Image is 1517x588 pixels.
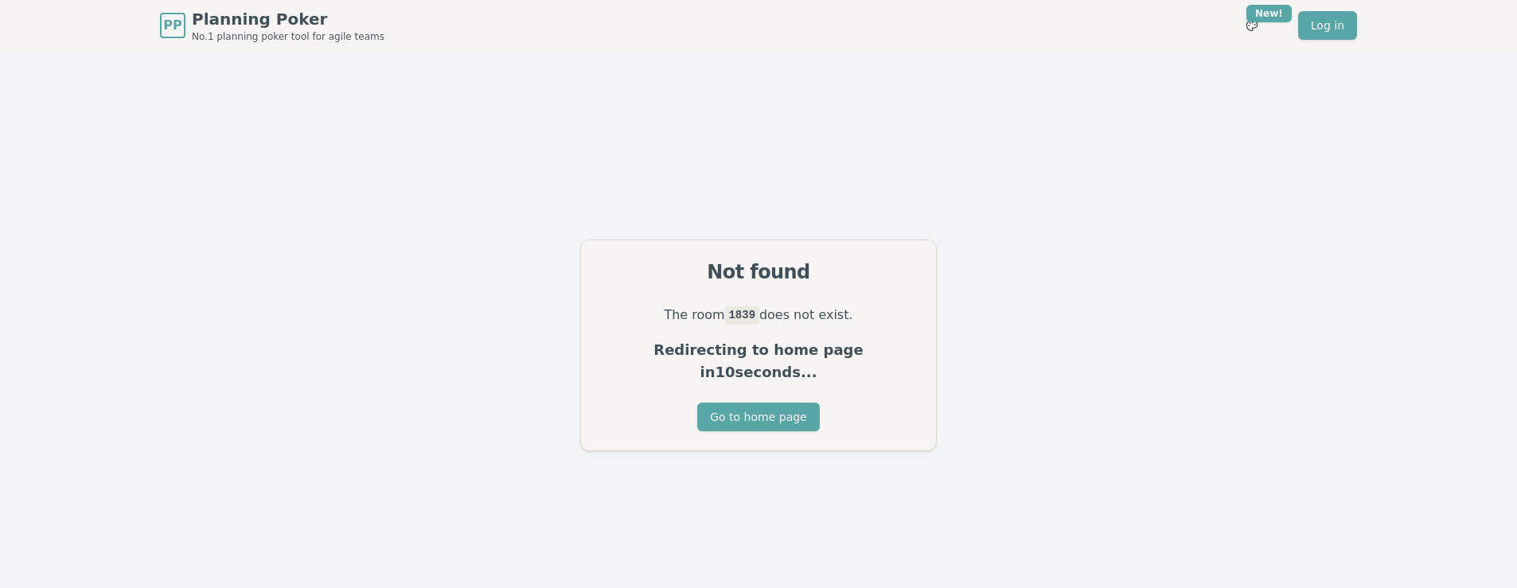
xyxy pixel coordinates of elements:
span: Planning Poker [192,8,384,30]
p: The room does not exist. [600,304,917,326]
code: 1839 [725,306,759,324]
p: Redirecting to home page in 10 seconds... [600,339,917,384]
div: New! [1246,5,1292,22]
button: New! [1238,11,1266,40]
div: Not found [600,259,917,285]
a: Log in [1298,11,1357,40]
span: PP [163,16,181,35]
button: Go to home page [697,403,819,431]
span: No.1 planning poker tool for agile teams [192,30,384,43]
a: PPPlanning PokerNo.1 planning poker tool for agile teams [160,8,384,43]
